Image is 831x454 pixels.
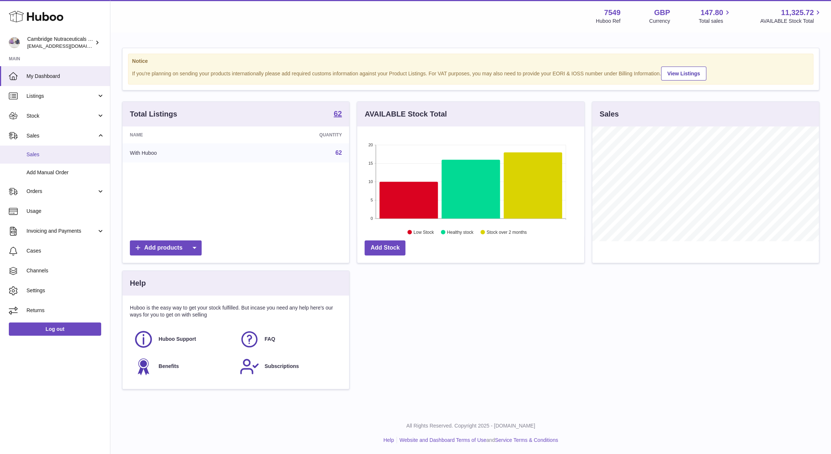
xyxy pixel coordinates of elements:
h3: Total Listings [130,109,177,119]
span: Add Manual Order [26,169,104,176]
div: If you're planning on sending your products internationally please add required customs informati... [132,65,809,81]
span: Sales [26,151,104,158]
span: Sales [26,132,97,139]
li: and [397,437,558,444]
td: With Huboo [122,143,242,162]
span: Stock [26,112,97,119]
div: Cambridge Nutraceuticals Ltd [27,36,93,50]
text: 10 [369,179,373,184]
p: All Rights Reserved. Copyright 2025 - [DOMAIN_NAME] [116,422,825,429]
text: 15 [369,161,373,165]
a: Subscriptions [239,357,338,376]
a: Add products [130,240,202,255]
a: View Listings [661,67,706,81]
text: Low Stock [413,230,434,235]
a: Service Terms & Conditions [495,437,558,443]
text: 20 [369,143,373,147]
text: Stock over 2 months [487,230,527,235]
th: Name [122,126,242,143]
span: Channels [26,267,104,274]
p: Huboo is the easy way to get your stock fulfilled. But incase you need any help here's our ways f... [130,304,342,318]
div: Huboo Ref [596,18,621,25]
span: [EMAIL_ADDRESS][DOMAIN_NAME] [27,43,108,49]
text: 5 [371,198,373,202]
a: Log out [9,322,101,336]
a: Website and Dashboard Terms of Use [399,437,486,443]
h3: Help [130,278,146,288]
span: Orders [26,188,97,195]
a: 62 [334,110,342,119]
a: Huboo Support [134,329,232,349]
strong: 62 [334,110,342,117]
span: Total sales [699,18,731,25]
a: 147.80 Total sales [699,8,731,25]
a: Add Stock [365,240,405,255]
text: 0 [371,216,373,221]
span: My Dashboard [26,73,104,80]
h3: AVAILABLE Stock Total [365,109,447,119]
span: Benefits [159,363,179,370]
strong: 7549 [604,8,621,18]
span: Invoicing and Payments [26,228,97,235]
span: Huboo Support [159,336,196,343]
strong: GBP [654,8,670,18]
span: 147.80 [700,8,723,18]
span: Subscriptions [264,363,299,370]
text: Healthy stock [447,230,474,235]
h3: Sales [600,109,619,119]
span: AVAILABLE Stock Total [760,18,822,25]
div: Currency [649,18,670,25]
a: Benefits [134,357,232,376]
a: Help [383,437,394,443]
a: FAQ [239,329,338,349]
th: Quantity [242,126,349,143]
span: Cases [26,247,104,254]
a: 62 [335,150,342,156]
strong: Notice [132,58,809,65]
span: 11,325.72 [781,8,814,18]
span: Usage [26,208,104,215]
span: Settings [26,287,104,294]
span: Returns [26,307,104,314]
span: FAQ [264,336,275,343]
img: qvc@camnutra.com [9,37,20,48]
a: 11,325.72 AVAILABLE Stock Total [760,8,822,25]
span: Listings [26,93,97,100]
